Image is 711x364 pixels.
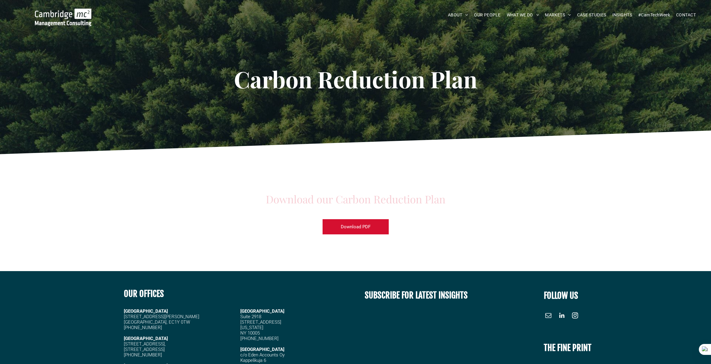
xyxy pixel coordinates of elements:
span: Download PDF [341,224,371,230]
a: WHAT WE DO [504,10,542,20]
a: linkedin [557,311,566,321]
span: [GEOGRAPHIC_DATA] [240,308,284,314]
strong: [GEOGRAPHIC_DATA] [124,308,168,314]
strong: [GEOGRAPHIC_DATA] [124,336,168,341]
a: Download PDF [322,219,389,235]
span: [STREET_ADDRESS] [240,319,281,325]
span: [STREET_ADDRESS] [124,347,165,352]
b: THE FINE PRINT [544,342,591,353]
span: NY 10005 [240,330,260,336]
span: Suite 2918 [240,314,261,319]
span: [STREET_ADDRESS][PERSON_NAME] [GEOGRAPHIC_DATA], EC1Y 0TW [124,314,199,325]
a: #CamTechWeek [635,10,673,20]
span: [US_STATE] [240,325,263,330]
span: [GEOGRAPHIC_DATA] [240,347,284,352]
span: [PHONE_NUMBER] [240,336,279,341]
a: INSIGHTS [609,10,635,20]
span: [STREET_ADDRESS], [124,341,166,347]
b: OUR OFFICES [124,288,164,299]
strong: Carbon Reduction Plan [234,64,477,94]
a: CONTACT [673,10,699,20]
span: Download our Carbon Reduction Plan [266,192,445,206]
a: MARKETS [542,10,574,20]
span: [PHONE_NUMBER] [124,352,162,358]
font: FOLLOW US [544,290,578,301]
a: instagram [570,311,580,321]
span: [PHONE_NUMBER] [124,325,162,330]
a: ABOUT [445,10,471,20]
a: email [544,311,553,321]
a: OUR PEOPLE [471,10,503,20]
a: CASE STUDIES [574,10,609,20]
img: Cambridge MC Logo [35,9,91,26]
